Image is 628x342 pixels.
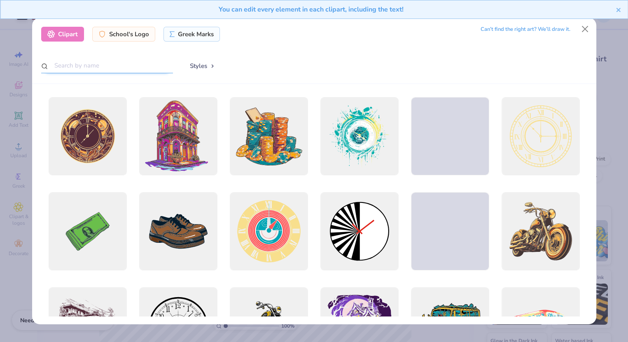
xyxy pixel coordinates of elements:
div: Can’t find the right art? We’ll draw it. [481,22,570,37]
div: School's Logo [92,27,155,42]
input: Search by name [41,58,173,73]
button: close [616,5,621,14]
button: Styles [181,58,224,74]
div: You can edit every element in each clipart, including the text! [7,5,616,14]
button: Close [577,21,593,37]
div: Greek Marks [163,27,220,42]
div: Clipart [41,27,84,42]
